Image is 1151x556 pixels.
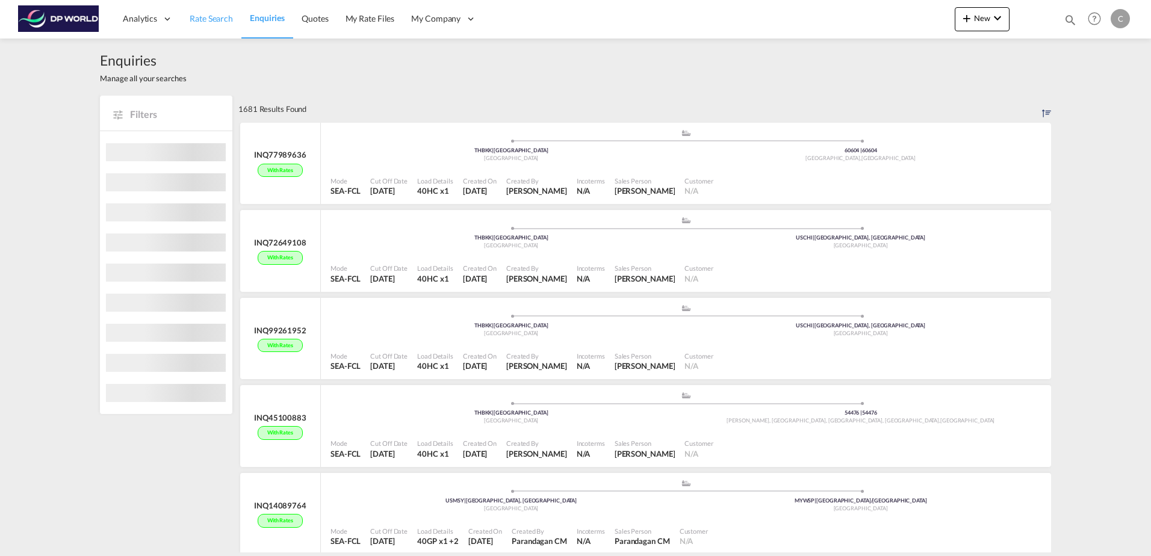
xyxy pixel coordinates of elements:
[960,11,974,25] md-icon: icon-plus 400-fg
[238,298,1051,386] div: INQ99261952With rates assets/icons/custom/ship-fill.svgassets/icons/custom/roll-o-plane.svgOrigin...
[615,186,675,196] span: [PERSON_NAME]
[577,264,605,273] div: Incoterms
[330,360,361,371] div: SEA-FCL
[512,536,567,546] div: Parandagan CM
[370,536,408,546] div: 8 Oct 2025
[254,325,306,336] div: INQ99261952
[577,273,591,284] div: N/A
[684,439,713,448] div: Customer
[463,274,487,283] span: [DATE]
[577,536,591,546] div: N/A
[860,409,862,416] span: |
[727,417,940,424] span: [PERSON_NAME], [GEOGRAPHIC_DATA], [GEOGRAPHIC_DATA], [GEOGRAPHIC_DATA]
[474,322,548,329] span: THBKK [GEOGRAPHIC_DATA]
[468,527,502,536] div: Created On
[577,448,591,459] div: N/A
[492,147,494,153] span: |
[834,505,888,511] span: [GEOGRAPHIC_DATA]
[123,13,157,25] span: Analytics
[370,274,394,283] span: [DATE]
[512,536,567,546] span: Parandagan CM
[302,13,328,23] span: Quotes
[330,264,361,273] div: Mode
[463,439,497,448] div: Created On
[506,185,567,196] div: Courtney Hebert
[370,264,408,273] div: Cut Off Date
[814,497,816,504] span: |
[330,176,361,185] div: Mode
[100,51,187,70] span: Enquiries
[370,448,408,459] div: 22 Sep 2025
[990,11,1005,25] md-icon: icon-chevron-down
[577,439,605,448] div: Incoterms
[417,264,453,273] div: Load Details
[258,164,303,178] div: With rates
[492,409,494,416] span: |
[330,439,361,448] div: Mode
[805,155,861,161] span: [GEOGRAPHIC_DATA]
[463,185,497,196] div: 22 Sep 2025
[190,13,233,23] span: Rate Search
[445,497,577,504] span: USMSY [GEOGRAPHIC_DATA], [GEOGRAPHIC_DATA]
[254,500,306,511] div: INQ14089764
[238,210,1051,298] div: INQ72649108With rates assets/icons/custom/ship-fill.svgassets/icons/custom/roll-o-plane.svgOrigin...
[330,448,361,459] div: SEA-FCL
[330,536,361,546] div: SEA-FCL
[370,527,408,536] div: Cut Off Date
[680,527,708,536] div: Customer
[464,497,466,504] span: |
[238,96,306,122] div: 1681 Results Found
[615,351,675,360] div: Sales Person
[679,480,693,486] md-icon: assets/icons/custom/ship-fill.svg
[1084,8,1105,29] span: Help
[468,536,502,546] div: 22 Sep 2025
[845,409,862,416] span: 54476
[834,242,888,249] span: [GEOGRAPHIC_DATA]
[417,527,459,536] div: Load Details
[577,176,605,185] div: Incoterms
[463,360,497,371] div: 22 Sep 2025
[330,527,361,536] div: Mode
[1111,9,1130,28] div: C
[506,448,567,459] div: Courtney Hebert
[615,449,675,459] span: [PERSON_NAME]
[370,273,408,284] div: 22 Sep 2025
[370,185,408,196] div: 22 Sep 2025
[254,149,306,160] div: INQ77989636
[484,417,538,424] span: [GEOGRAPHIC_DATA]
[484,505,538,511] span: [GEOGRAPHIC_DATA]
[506,449,567,459] span: [PERSON_NAME]
[254,412,306,423] div: INQ45100883
[463,351,497,360] div: Created On
[615,185,675,196] div: Courtney Hebert
[796,234,925,241] span: USCHI [GEOGRAPHIC_DATA], [GEOGRAPHIC_DATA]
[346,13,395,23] span: My Rate Files
[1084,8,1111,30] div: Help
[330,185,361,196] div: SEA-FCL
[474,234,548,241] span: THBKK [GEOGRAPHIC_DATA]
[615,536,670,546] div: Parandagan CM
[679,217,693,223] md-icon: assets/icons/custom/ship-fill.svg
[484,155,538,161] span: [GEOGRAPHIC_DATA]
[684,186,698,196] span: N/A
[417,360,453,371] div: 40HC x 1
[506,264,567,273] div: Created By
[506,439,567,448] div: Created By
[796,322,925,329] span: USCHI [GEOGRAPHIC_DATA], [GEOGRAPHIC_DATA]
[258,514,303,528] div: With rates
[506,274,567,283] span: [PERSON_NAME]
[615,273,675,284] div: Courtney Hebert
[862,409,877,416] span: 54476
[512,527,567,536] div: Created By
[370,360,408,371] div: 22 Sep 2025
[417,176,453,185] div: Load Details
[370,536,394,546] span: [DATE]
[330,273,361,284] div: SEA-FCL
[615,439,675,448] div: Sales Person
[474,147,548,153] span: THBKK [GEOGRAPHIC_DATA]
[506,186,567,196] span: [PERSON_NAME]
[577,360,591,371] div: N/A
[506,273,567,284] div: Courtney Hebert
[680,536,693,546] span: N/A
[615,264,675,273] div: Sales Person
